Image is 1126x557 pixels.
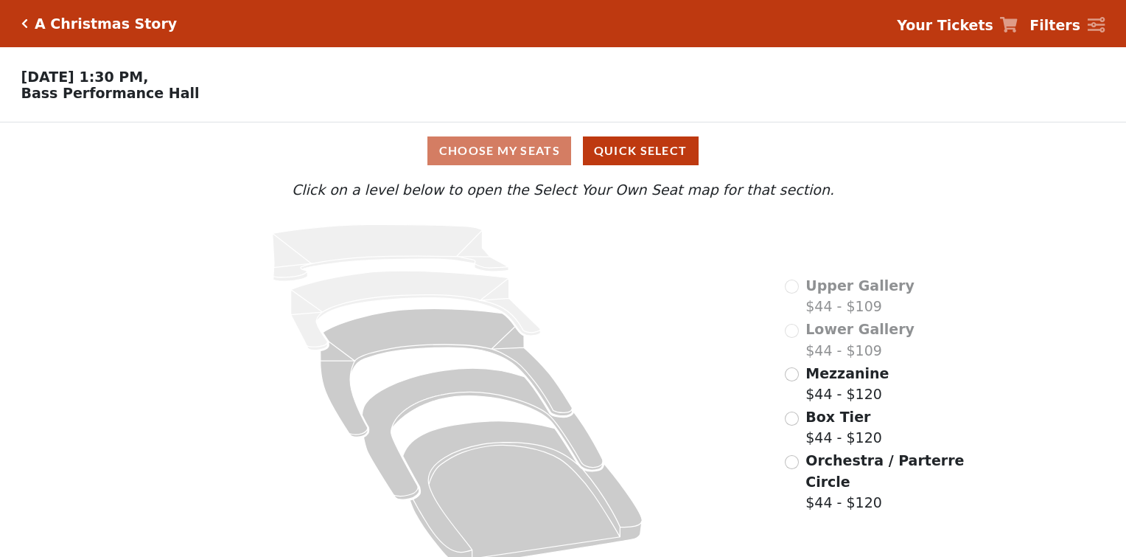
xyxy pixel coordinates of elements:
strong: Your Tickets [897,17,993,33]
path: Lower Gallery - Seats Available: 0 [291,271,541,350]
span: Mezzanine [805,365,889,381]
a: Filters [1029,15,1105,36]
label: $44 - $120 [805,406,882,449]
span: Upper Gallery [805,277,915,294]
strong: Filters [1029,17,1080,33]
span: Lower Gallery [805,321,915,337]
label: $44 - $109 [805,275,915,317]
label: $44 - $120 [805,363,889,405]
h5: A Christmas Story [35,15,177,32]
p: Click on a level below to open the Select Your Own Seat map for that section. [151,179,975,201]
path: Upper Gallery - Seats Available: 0 [273,224,508,281]
span: Box Tier [805,409,870,425]
label: $44 - $109 [805,319,915,361]
a: Click here to go back to filters [21,18,28,29]
a: Your Tickets [897,15,1018,36]
label: $44 - $120 [805,450,966,513]
span: Orchestra / Parterre Circle [805,452,964,490]
button: Quick Select [583,136,699,165]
